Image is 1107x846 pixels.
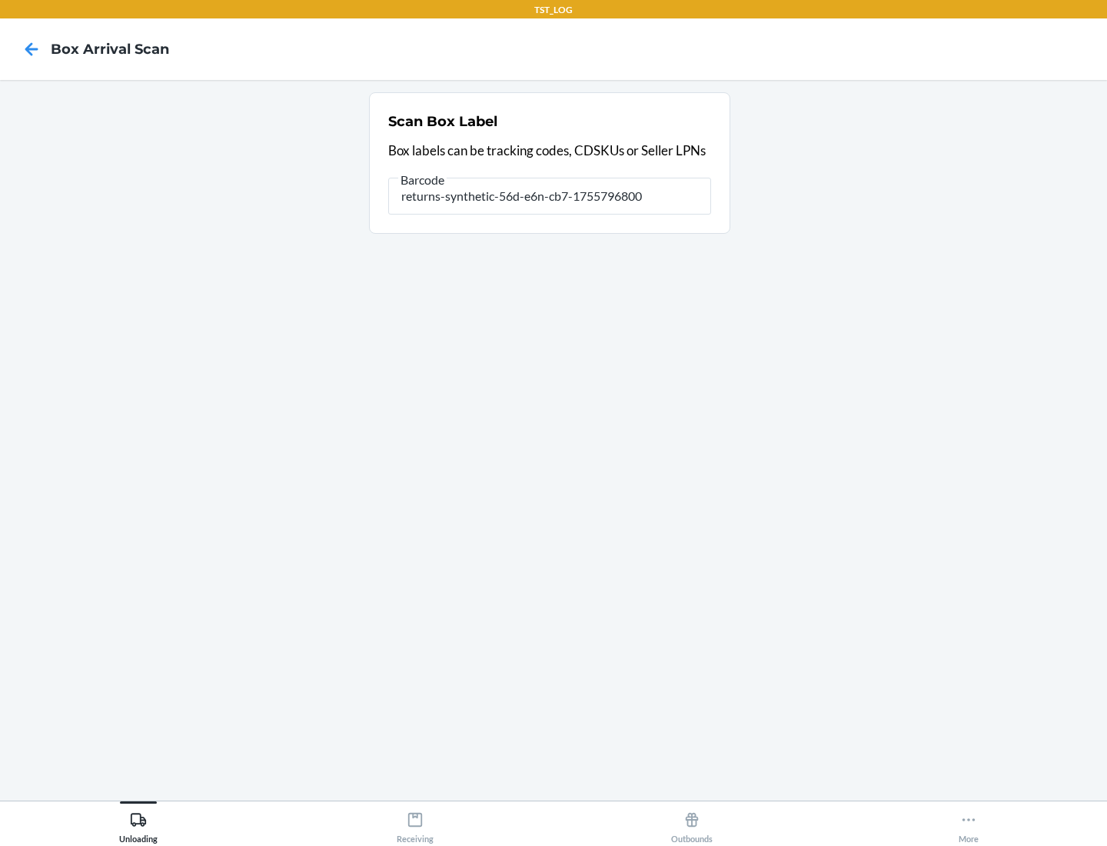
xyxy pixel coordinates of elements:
div: Unloading [119,805,158,844]
button: More [830,801,1107,844]
div: More [959,805,979,844]
p: Box labels can be tracking codes, CDSKUs or Seller LPNs [388,141,711,161]
span: Barcode [398,172,447,188]
p: TST_LOG [534,3,573,17]
h2: Scan Box Label [388,112,497,132]
h4: Box Arrival Scan [51,39,169,59]
input: Barcode [388,178,711,215]
button: Receiving [277,801,553,844]
button: Outbounds [553,801,830,844]
div: Outbounds [671,805,713,844]
div: Receiving [397,805,434,844]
